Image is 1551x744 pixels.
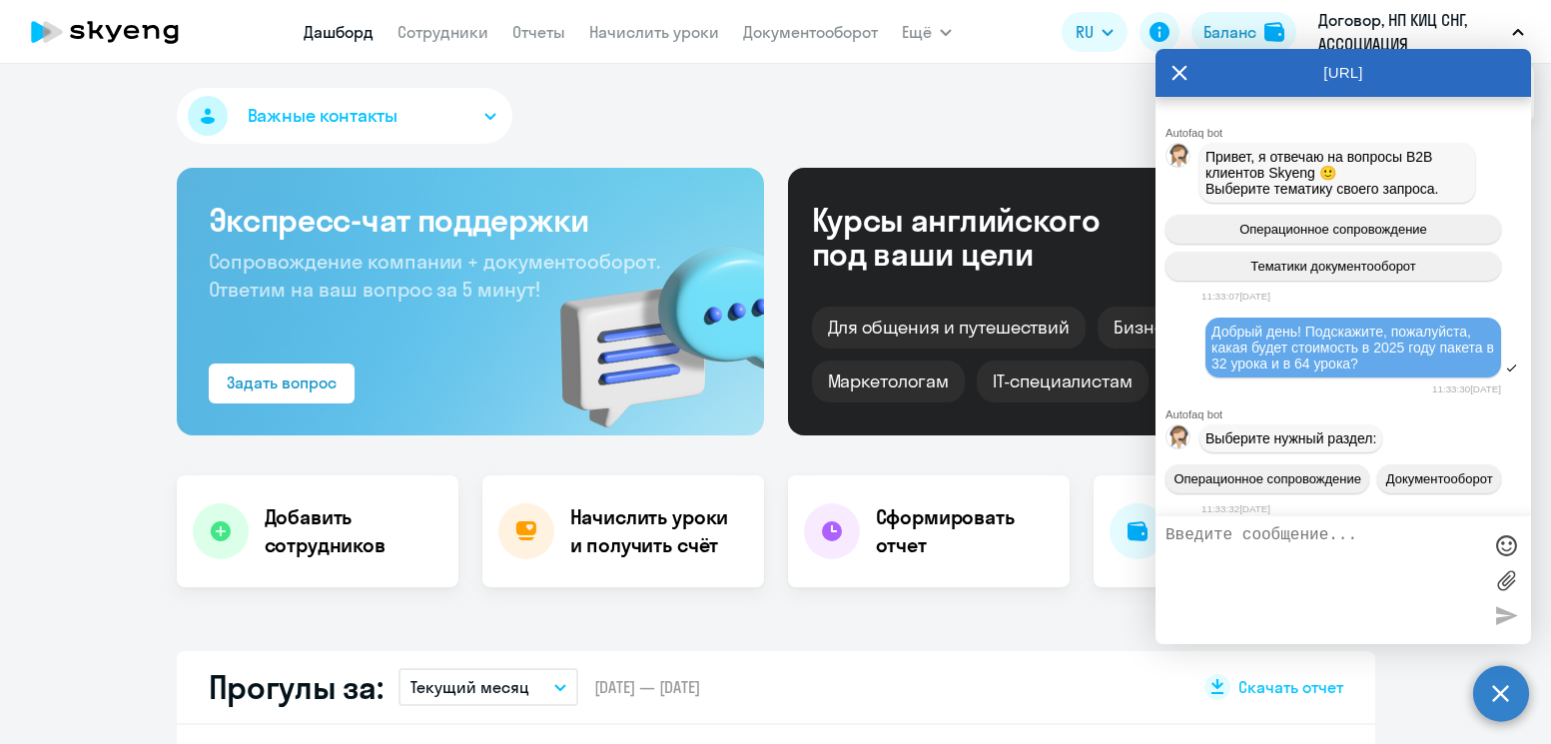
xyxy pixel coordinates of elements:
[177,88,512,144] button: Важные контакты
[209,200,732,240] h3: Экспресс-чат поддержки
[1165,252,1501,281] button: Тематики документооборот
[1250,259,1416,274] span: Тематики документооборот
[1165,127,1531,139] div: Autofaq bot
[902,20,932,44] span: Ещё
[1062,12,1128,52] button: RU
[1377,464,1501,493] button: Документооборот
[209,667,384,707] h2: Прогулы за:
[209,249,660,302] span: Сопровождение компании + документооборот. Ответим на ваш вопрос за 5 минут!
[1201,291,1270,302] time: 11:33:07[DATE]
[1165,215,1501,244] button: Операционное сопровождение
[1239,222,1427,237] span: Операционное сопровождение
[1238,676,1343,698] span: Скачать отчет
[743,22,878,42] a: Документооборот
[812,307,1087,349] div: Для общения и путешествий
[1166,425,1191,454] img: bot avatar
[397,22,488,42] a: Сотрудники
[1165,408,1531,420] div: Autofaq bot
[812,361,965,402] div: Маркетологам
[1165,464,1369,493] button: Операционное сопровождение
[531,211,764,435] img: bg-img
[1098,307,1335,349] div: Бизнес и командировки
[594,676,700,698] span: [DATE] — [DATE]
[876,503,1054,559] h4: Сформировать отчет
[902,12,952,52] button: Ещё
[1491,565,1521,595] label: Лимит 10 файлов
[1432,383,1501,394] time: 11:33:30[DATE]
[227,371,337,394] div: Задать вопрос
[1386,471,1493,486] span: Документооборот
[589,22,719,42] a: Начислить уроки
[1191,12,1296,52] button: Балансbalance
[209,364,355,403] button: Задать вопрос
[1264,22,1284,42] img: balance
[398,668,578,706] button: Текущий месяц
[570,503,744,559] h4: Начислить уроки и получить счёт
[1205,149,1439,197] span: Привет, я отвечаю на вопросы B2B клиентов Skyeng 🙂 Выберите тематику своего запроса.
[265,503,442,559] h4: Добавить сотрудников
[410,675,529,699] p: Текущий месяц
[512,22,565,42] a: Отчеты
[1203,20,1256,44] div: Баланс
[1308,8,1534,56] button: Договор, НП КИЦ СНГ, АССОЦИАЦИЯ
[1211,324,1498,372] span: Добрый день! Подскажите, пожалуйста, какая будет стоимость в 2025 году пакета в 32 урока и в 64 у...
[304,22,374,42] a: Дашборд
[977,361,1149,402] div: IT-специалистам
[248,103,397,129] span: Важные контакты
[1201,503,1270,514] time: 11:33:32[DATE]
[1318,8,1504,56] p: Договор, НП КИЦ СНГ, АССОЦИАЦИЯ
[1205,430,1376,446] span: Выберите нужный раздел:
[812,203,1154,271] div: Курсы английского под ваши цели
[1076,20,1094,44] span: RU
[1166,144,1191,173] img: bot avatar
[1173,471,1361,486] span: Операционное сопровождение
